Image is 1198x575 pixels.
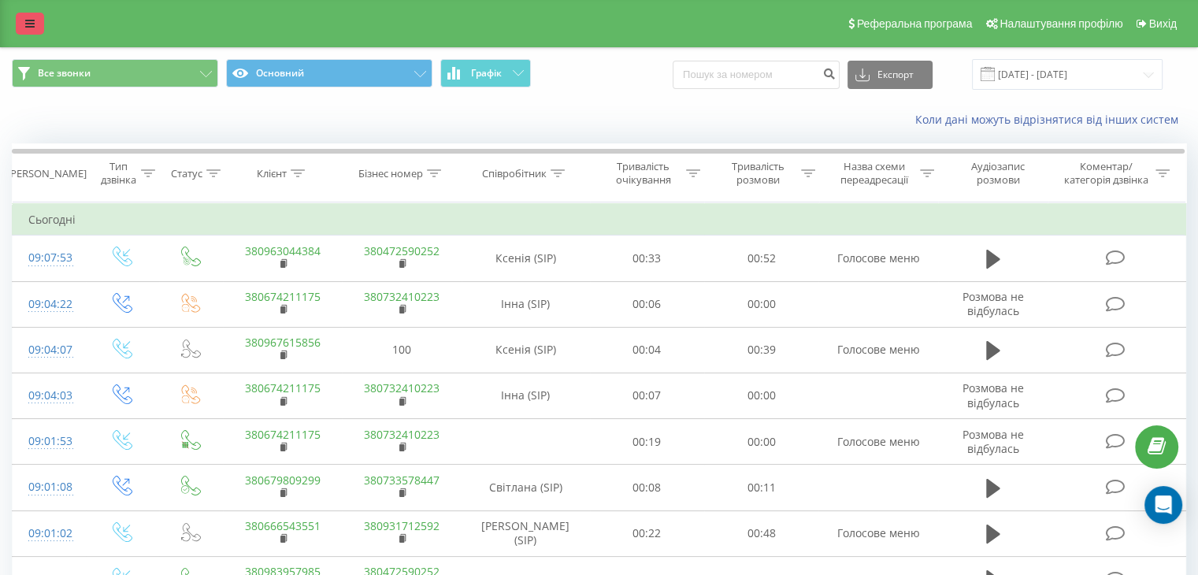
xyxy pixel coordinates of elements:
span: Налаштування профілю [1000,17,1122,30]
span: Вихід [1149,17,1177,30]
div: Клієнт [257,167,287,180]
span: Розмова не відбулась [962,427,1024,456]
div: 09:07:53 [28,243,70,273]
div: Назва схеми переадресації [833,160,916,187]
a: 380931712592 [364,518,440,533]
a: 380967615856 [245,335,321,350]
div: Open Intercom Messenger [1144,486,1182,524]
button: Графік [440,59,531,87]
td: 00:22 [590,510,704,556]
td: 00:04 [590,327,704,373]
td: 00:00 [704,373,818,418]
td: Ксенія (SIP) [462,327,590,373]
button: Експорт [848,61,933,89]
a: 380732410223 [364,427,440,442]
td: 00:39 [704,327,818,373]
button: Основний [226,59,432,87]
div: Коментар/категорія дзвінка [1059,160,1152,187]
td: Сьогодні [13,204,1186,236]
a: 380679809299 [245,473,321,488]
td: Ксенія (SIP) [462,236,590,281]
div: 09:04:22 [28,289,70,320]
a: 380674211175 [245,427,321,442]
span: Все звонки [38,67,91,80]
div: Бізнес номер [358,167,423,180]
td: 00:48 [704,510,818,556]
a: 380733578447 [364,473,440,488]
div: Тип дзвінка [99,160,136,187]
td: Інна (SIP) [462,281,590,327]
a: 380666543551 [245,518,321,533]
td: Інна (SIP) [462,373,590,418]
td: Голосове меню [818,419,937,465]
td: 00:19 [590,419,704,465]
td: Світлана (SIP) [462,465,590,510]
span: Реферальна програма [857,17,973,30]
a: 380732410223 [364,380,440,395]
td: Голосове меню [818,510,937,556]
span: Графік [471,68,502,79]
a: 380472590252 [364,243,440,258]
td: 00:06 [590,281,704,327]
a: 380732410223 [364,289,440,304]
input: Пошук за номером [673,61,840,89]
td: 00:11 [704,465,818,510]
div: 09:04:07 [28,335,70,365]
td: 00:00 [704,419,818,465]
a: 380674211175 [245,289,321,304]
span: Розмова не відбулась [962,289,1024,318]
div: Тривалість очікування [604,160,683,187]
div: 09:01:53 [28,426,70,457]
div: Статус [171,167,202,180]
div: Тривалість розмови [718,160,797,187]
td: 00:33 [590,236,704,281]
div: Аудіозапис розмови [952,160,1044,187]
td: Голосове меню [818,236,937,281]
div: 09:01:02 [28,518,70,549]
a: 380674211175 [245,380,321,395]
td: 00:07 [590,373,704,418]
a: Коли дані можуть відрізнятися вiд інших систем [915,112,1186,127]
td: 00:52 [704,236,818,281]
div: 09:04:03 [28,380,70,411]
td: 100 [342,327,461,373]
td: Голосове меню [818,327,937,373]
td: 00:00 [704,281,818,327]
td: [PERSON_NAME] (SIP) [462,510,590,556]
div: Співробітник [482,167,547,180]
a: 380963044384 [245,243,321,258]
div: [PERSON_NAME] [7,167,87,180]
td: 00:08 [590,465,704,510]
span: Розмова не відбулась [962,380,1024,410]
div: 09:01:08 [28,472,70,503]
button: Все звонки [12,59,218,87]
